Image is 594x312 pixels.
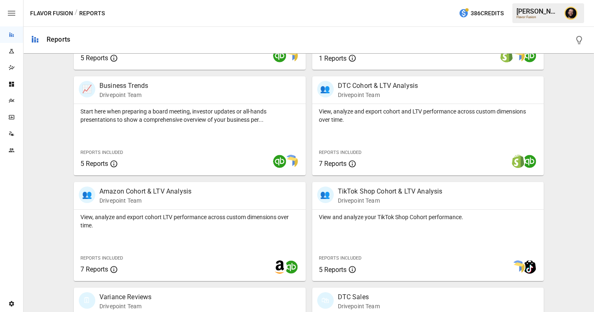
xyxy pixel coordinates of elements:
[80,213,299,229] p: View, analyze and export cohort LTV performance across custom dimensions over time.
[511,260,525,274] img: smart model
[273,260,286,274] img: amazon
[273,155,286,168] img: quickbooks
[500,49,513,62] img: shopify
[80,54,108,62] span: 5 Reports
[80,255,123,261] span: Reports Included
[99,81,148,91] p: Business Trends
[79,292,95,309] div: 🗓
[47,35,70,43] div: Reports
[338,187,443,196] p: TikTok Shop Cohort & LTV Analysis
[319,107,537,124] p: View, analyze and export cohort and LTV performance across custom dimensions over time.
[564,7,577,20] img: Ciaran Nugent
[523,155,536,168] img: quickbooks
[285,155,298,168] img: smart model
[516,7,559,15] div: [PERSON_NAME]
[273,49,286,62] img: quickbooks
[516,15,559,19] div: Flavor Fusion
[99,292,151,302] p: Variance Reviews
[319,150,361,155] span: Reports Included
[80,265,108,273] span: 7 Reports
[30,8,73,19] button: Flavor Fusion
[285,49,298,62] img: smart model
[75,8,78,19] div: /
[319,54,346,62] span: 1 Reports
[99,187,191,196] p: Amazon Cohort & LTV Analysis
[319,266,346,274] span: 5 Reports
[523,49,536,62] img: quickbooks
[338,196,443,205] p: Drivepoint Team
[285,260,298,274] img: quickbooks
[317,81,334,97] div: 👥
[317,292,334,309] div: 🛍
[317,187,334,203] div: 👥
[338,302,380,310] p: Drivepoint Team
[319,160,346,168] span: 7 Reports
[79,81,95,97] div: 📈
[471,8,504,19] span: 386 Credits
[455,6,507,21] button: 386Credits
[338,81,418,91] p: DTC Cohort & LTV Analysis
[338,91,418,99] p: Drivepoint Team
[511,49,525,62] img: smart model
[99,91,148,99] p: Drivepoint Team
[79,187,95,203] div: 👥
[319,255,361,261] span: Reports Included
[338,292,380,302] p: DTC Sales
[80,160,108,168] span: 5 Reports
[559,2,582,25] button: Ciaran Nugent
[99,302,151,310] p: Drivepoint Team
[523,260,536,274] img: tiktok
[319,213,537,221] p: View and analyze your TikTok Shop Cohort performance.
[80,107,299,124] p: Start here when preparing a board meeting, investor updates or all-hands presentations to show a ...
[80,150,123,155] span: Reports Included
[511,155,525,168] img: shopify
[99,196,191,205] p: Drivepoint Team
